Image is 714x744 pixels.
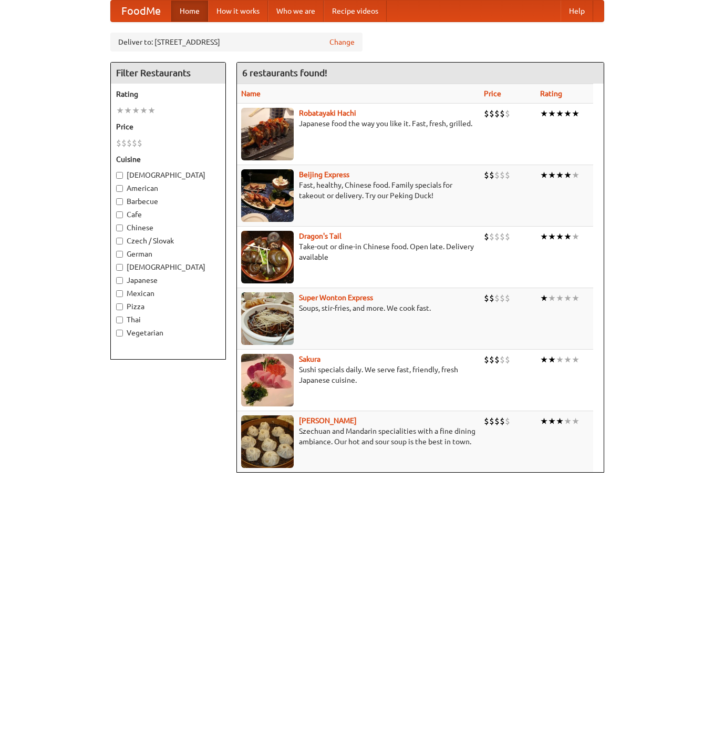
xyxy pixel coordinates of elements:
[116,303,123,310] input: Pizza
[116,264,123,271] input: [DEMOGRAPHIC_DATA]
[116,183,220,193] label: American
[505,231,510,242] li: $
[241,241,476,262] p: Take-out or dine-in Chinese food. Open late. Delivery available
[500,354,505,365] li: $
[484,415,489,427] li: $
[494,415,500,427] li: $
[500,169,505,181] li: $
[564,108,572,119] li: ★
[111,63,225,84] h4: Filter Restaurants
[116,170,220,180] label: [DEMOGRAPHIC_DATA]
[116,137,121,149] li: $
[241,169,294,222] img: beijing.jpg
[241,364,476,385] p: Sushi specials daily. We serve fast, friendly, fresh Japanese cuisine.
[556,169,564,181] li: ★
[116,154,220,165] h5: Cuisine
[268,1,324,22] a: Who we are
[494,169,500,181] li: $
[540,108,548,119] li: ★
[540,292,548,304] li: ★
[324,1,387,22] a: Recipe videos
[116,330,123,337] input: Vegetarian
[242,68,327,78] ng-pluralize: 6 restaurants found!
[171,1,208,22] a: Home
[556,231,564,242] li: ★
[500,415,505,427] li: $
[556,415,564,427] li: ★
[299,232,342,240] a: Dragon's Tail
[241,303,476,313] p: Soups, stir-fries, and more. We cook fast.
[140,105,148,116] li: ★
[548,354,556,365] li: ★
[556,292,564,304] li: ★
[116,238,123,244] input: Czech / Slovak
[505,415,510,427] li: $
[500,292,505,304] li: $
[116,251,123,258] input: German
[116,172,123,179] input: [DEMOGRAPHIC_DATA]
[548,292,556,304] li: ★
[132,137,137,149] li: $
[572,415,580,427] li: ★
[489,354,494,365] li: $
[116,314,220,325] label: Thai
[505,292,510,304] li: $
[116,198,123,205] input: Barbecue
[121,137,127,149] li: $
[572,231,580,242] li: ★
[241,426,476,447] p: Szechuan and Mandarin specialities with a fine dining ambiance. Our hot and sour soup is the best...
[116,301,220,312] label: Pizza
[489,169,494,181] li: $
[116,275,220,286] label: Japanese
[116,185,123,192] input: American
[208,1,268,22] a: How it works
[124,105,132,116] li: ★
[572,292,580,304] li: ★
[116,211,123,218] input: Cafe
[489,292,494,304] li: $
[548,169,556,181] li: ★
[299,170,349,179] a: Beijing Express
[241,89,261,98] a: Name
[116,196,220,207] label: Barbecue
[137,137,142,149] li: $
[505,108,510,119] li: $
[572,354,580,365] li: ★
[484,108,489,119] li: $
[494,292,500,304] li: $
[241,118,476,129] p: Japanese food the way you like it. Fast, fresh, grilled.
[116,328,220,338] label: Vegetarian
[494,354,500,365] li: $
[116,290,123,297] input: Mexican
[500,108,505,119] li: $
[489,108,494,119] li: $
[505,354,510,365] li: $
[241,108,294,160] img: robatayaki.jpg
[241,292,294,345] img: superwonton.jpg
[116,89,220,99] h5: Rating
[132,105,140,116] li: ★
[241,415,294,468] img: shandong.jpg
[489,415,494,427] li: $
[540,354,548,365] li: ★
[116,288,220,299] label: Mexican
[127,137,132,149] li: $
[484,354,489,365] li: $
[116,249,220,259] label: German
[299,416,357,425] a: [PERSON_NAME]
[494,108,500,119] li: $
[540,89,562,98] a: Rating
[299,355,320,363] a: Sakura
[572,169,580,181] li: ★
[484,89,501,98] a: Price
[116,317,123,323] input: Thai
[564,292,572,304] li: ★
[116,225,123,231] input: Chinese
[116,209,220,220] label: Cafe
[299,293,373,302] a: Super Wonton Express
[484,292,489,304] li: $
